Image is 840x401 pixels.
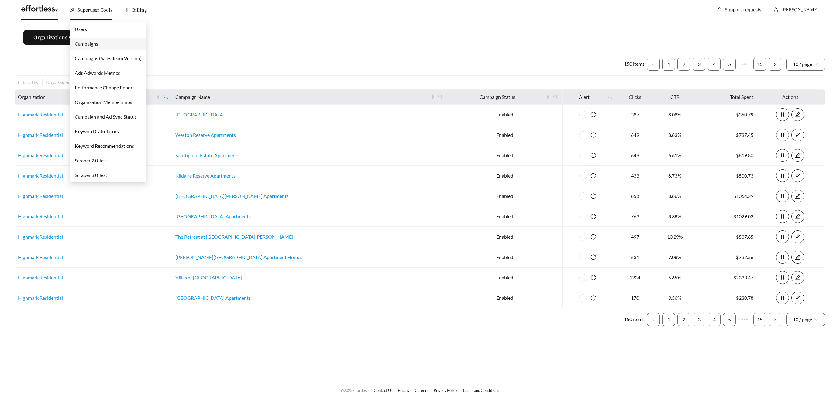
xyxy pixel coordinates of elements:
a: edit [791,112,804,117]
span: edit [792,112,804,117]
a: edit [791,132,804,138]
a: Highmark Residential [18,112,63,117]
td: Enabled [447,166,563,186]
span: reload [587,234,600,240]
a: 15 [754,58,766,70]
li: Previous Page [647,58,660,71]
span: [PERSON_NAME] [781,7,819,13]
li: 3 [693,58,705,71]
a: Contact Us [374,388,393,393]
td: Enabled [447,206,563,227]
button: edit [791,210,804,223]
a: edit [791,193,804,199]
button: reload [587,108,600,121]
button: reload [587,169,600,182]
span: search [553,94,559,100]
td: 5.65% [653,268,697,288]
a: edit [791,173,804,178]
a: [GEOGRAPHIC_DATA] Apartments [175,213,251,219]
a: Southpoint Estate Apartments [175,152,239,158]
button: pause [776,129,789,141]
td: $819.80 [697,145,756,166]
span: pause [776,173,789,178]
button: pause [776,108,789,121]
button: pause [776,271,789,284]
span: Alert [565,93,604,101]
button: left [647,313,660,326]
li: Previous Page [647,313,660,326]
span: reload [587,193,600,199]
a: edit [791,234,804,240]
span: Organizations without campaigns [33,33,115,42]
span: pause [776,254,789,260]
a: 5 [723,313,735,326]
a: [GEOGRAPHIC_DATA] Apartments [175,295,251,301]
span: left [652,63,655,66]
a: edit [791,254,804,260]
td: 170 [617,288,653,308]
a: 1 [663,58,675,70]
button: pause [776,210,789,223]
span: reload [587,295,600,301]
span: © 2025 Effortless [341,388,369,393]
button: left [647,58,660,71]
td: 1234 [617,268,653,288]
button: reload [587,129,600,141]
a: Highmark Residential [18,295,63,301]
td: 10.29% [653,227,697,247]
button: pause [776,149,789,162]
span: search [161,92,171,102]
span: search [435,92,446,102]
span: reload [587,153,600,158]
span: reload [587,214,600,219]
button: edit [791,230,804,243]
span: reload [587,112,600,117]
button: pause [776,292,789,304]
div: Page Size [786,313,825,326]
li: 5 [723,313,736,326]
a: 2 [678,58,690,70]
button: edit [791,108,804,121]
button: pause [776,251,789,264]
span: Superuser Tools [77,7,112,13]
span: ••• [738,313,751,326]
td: 387 [617,105,653,125]
span: edit [792,214,804,219]
a: edit [791,295,804,301]
span: pause [776,112,789,117]
span: left [652,318,655,322]
li: Next 5 Pages [738,313,751,326]
td: 8.08% [653,105,697,125]
button: edit [791,271,804,284]
a: Highmark Residential [18,234,63,240]
span: pause [776,234,789,240]
span: search [605,92,615,102]
a: Pricing [398,388,410,393]
li: 2 [677,313,690,326]
span: edit [792,153,804,158]
button: Organizations without campaigns [23,30,126,45]
a: Highmark Residential [18,173,63,178]
li: 150 items [624,58,645,71]
a: edit [791,213,804,219]
button: right [769,313,781,326]
span: search [438,94,443,100]
td: $230.78 [697,288,756,308]
td: 858 [617,186,653,206]
td: Enabled [447,268,563,288]
span: right [773,63,777,66]
td: 7.08% [653,247,697,268]
td: $737.45 [697,125,756,145]
td: 8.38% [653,206,697,227]
td: 433 [617,166,653,186]
a: Weston Reserve Apartments [175,132,236,138]
span: edit [792,275,804,280]
a: 4 [708,313,720,326]
td: 763 [617,206,653,227]
a: edit [791,275,804,280]
th: Actions [756,90,825,105]
td: Enabled [447,105,563,125]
